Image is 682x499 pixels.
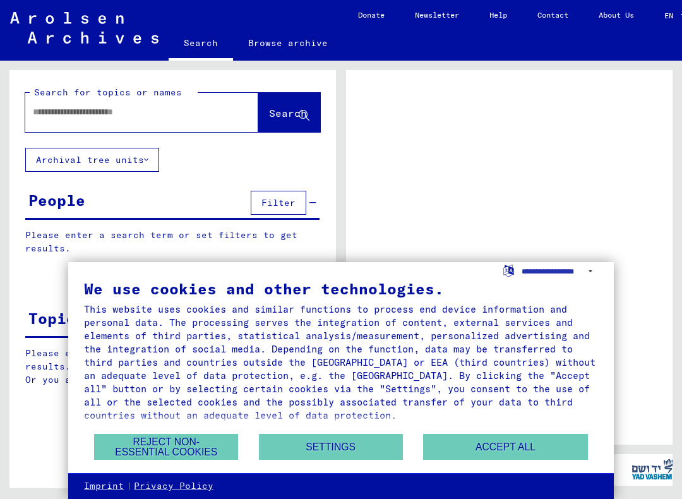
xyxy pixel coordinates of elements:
[25,229,320,255] p: Please enter a search term or set filters to get results.
[84,281,598,296] div: We use cookies and other technologies.
[259,434,403,460] button: Settings
[134,480,213,493] a: Privacy Policy
[25,347,320,387] p: Please enter a search term or set filters to get results. Or you also can browse the manually.
[10,12,159,44] img: Arolsen_neg.svg
[169,28,233,61] a: Search
[261,197,296,208] span: Filter
[664,11,678,20] span: EN
[258,93,320,132] button: Search
[94,434,238,460] button: Reject non-essential cookies
[28,189,85,212] div: People
[84,480,124,493] a: Imprint
[84,303,598,422] div: This website uses cookies and similar functions to process end device information and personal da...
[28,307,85,330] div: Topics
[423,434,587,460] button: Accept all
[629,454,676,485] img: yv_logo.png
[25,148,159,172] button: Archival tree units
[251,191,306,215] button: Filter
[269,107,307,119] span: Search
[233,28,343,58] a: Browse archive
[34,87,182,98] mat-label: Search for topics or names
